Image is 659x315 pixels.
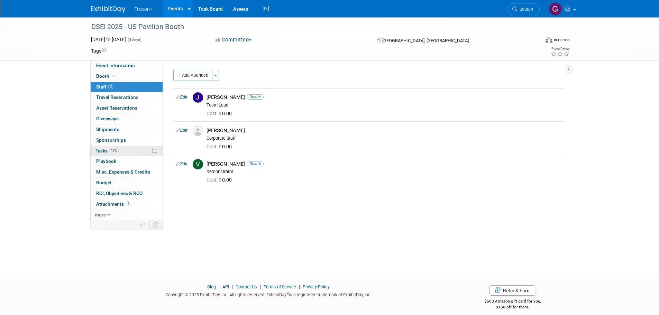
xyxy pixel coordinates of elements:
span: [GEOGRAPHIC_DATA], [GEOGRAPHIC_DATA] [382,38,469,43]
div: Team Lead [207,102,560,108]
td: Personalize Event Tab Strip [137,220,149,229]
span: Onsite [247,161,264,166]
div: $150 off for them. [457,304,568,310]
span: ROI, Objectives & ROO [96,191,143,196]
span: | [297,284,302,289]
a: Budget [91,178,163,188]
span: Booth [96,73,117,79]
a: Search [508,3,540,15]
button: Committed [213,36,254,44]
span: Onsite [247,94,264,100]
span: 3 [108,84,113,89]
span: Misc. Expenses & Credits [96,169,150,175]
span: | [230,284,235,289]
a: Blog [207,284,216,289]
div: Event Rating [551,47,569,51]
a: Sponsorships [91,135,163,146]
span: | [217,284,221,289]
img: J.jpg [193,92,203,103]
span: Staff [96,84,113,90]
span: 17% [109,148,119,153]
a: Privacy Policy [303,284,330,289]
span: 0.00 [207,111,235,116]
a: Edit [176,95,187,100]
span: Cost: $ [207,144,222,149]
i: Booth reservation complete [112,74,116,78]
div: Corporate Staff [207,136,560,141]
span: [DATE] [DATE] [91,37,126,42]
a: Refer & Earn [489,285,535,296]
span: Tasks [95,148,119,154]
a: Contact Us [236,284,257,289]
td: Toggle Event Tabs [148,220,163,229]
a: API [222,284,229,289]
a: Travel Reservations [91,92,163,103]
a: more [91,210,163,220]
div: Demonstrator [207,169,560,175]
button: Add Attendee [173,70,212,81]
div: Copyright © 2025 ExhibitDay, Inc. All rights reserved. ExhibitDay is a registered trademark of Ex... [91,290,447,298]
div: $500 Amazon gift card for you, [457,294,568,310]
span: 1 [126,201,131,206]
a: Edit [176,128,187,133]
a: Asset Reservations [91,103,163,113]
img: ExhibitDay [91,6,126,13]
a: Tasks17% [91,146,163,156]
span: Budget [96,180,112,185]
img: Format-Inperson.png [546,37,552,43]
span: Event Information [96,63,135,68]
sup: ® [286,291,289,295]
div: [PERSON_NAME] [207,127,560,134]
span: to [105,37,112,42]
div: [PERSON_NAME] [207,94,560,101]
span: Giveaways [96,116,119,121]
a: Event Information [91,61,163,71]
span: (4 days) [127,38,141,42]
td: Tags [91,47,106,54]
a: Attachments1 [91,199,163,210]
div: DSEI 2025 - US Pavilion Booth [89,21,529,33]
span: Travel Reservations [96,94,138,100]
img: Associate-Profile-5.png [193,126,203,136]
span: Attachments [96,201,131,207]
span: Cost: $ [207,111,222,116]
div: In-Person [553,37,570,43]
a: Misc. Expenses & Credits [91,167,163,177]
span: Asset Reservations [96,105,137,111]
span: | [258,284,263,289]
a: Terms of Service [264,284,296,289]
img: Gary Cassidy [549,2,562,16]
div: [PERSON_NAME] [207,161,560,167]
a: Booth [91,71,163,82]
span: Cost: $ [207,177,222,183]
span: 0.00 [207,177,235,183]
div: Event Format [499,36,570,46]
a: Staff3 [91,82,163,92]
span: 0.00 [207,144,235,149]
span: Search [517,7,533,12]
a: Giveaways [91,114,163,124]
span: Shipments [96,127,119,132]
a: ROI, Objectives & ROO [91,188,163,199]
span: more [95,212,106,217]
span: Sponsorships [96,137,126,143]
a: Edit [176,161,187,166]
a: Playbook [91,156,163,167]
span: Playbook [96,158,116,164]
img: V.jpg [193,159,203,169]
a: Shipments [91,124,163,135]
